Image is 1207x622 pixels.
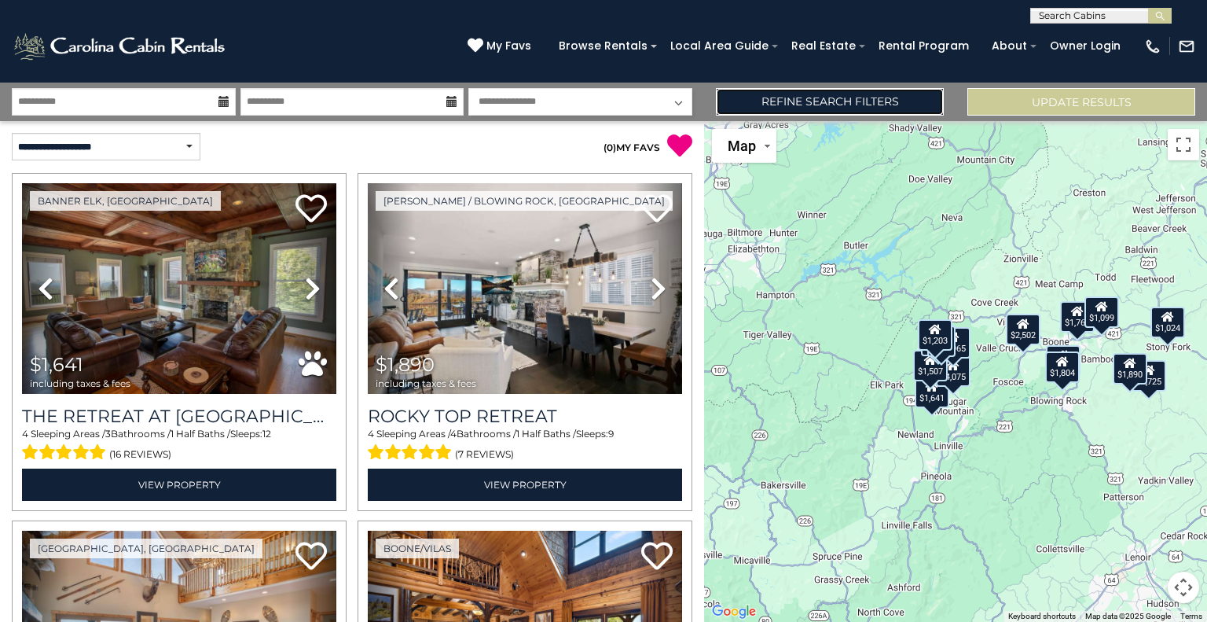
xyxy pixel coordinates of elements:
div: $1,890 [1113,352,1147,384]
span: $1,890 [376,353,435,376]
span: My Favs [486,38,531,54]
a: Open this area in Google Maps (opens a new window) [708,602,760,622]
img: White-1-2.png [12,31,229,62]
span: (7 reviews) [455,444,514,465]
img: mail-regular-white.png [1178,38,1195,55]
div: $1,024 [1150,306,1185,337]
a: Add to favorites [641,540,673,574]
a: Local Area Guide [662,34,776,58]
a: View Property [368,469,682,501]
a: View Property [22,469,336,501]
span: 9 [608,428,614,440]
span: 4 [22,428,28,440]
span: (16 reviews) [109,444,171,465]
div: $2,725 [1132,359,1166,391]
button: Change map style [712,129,776,163]
div: Sleeping Areas / Bathrooms / Sleeps: [22,427,336,465]
img: thumbnail_165422486.jpeg [368,183,682,394]
a: Banner Elk, [GEOGRAPHIC_DATA] [30,191,221,211]
span: including taxes & fees [376,378,476,388]
div: $546 [927,326,956,357]
div: $1,965 [936,326,970,358]
a: My Favs [468,38,535,55]
span: 1 Half Baths / [516,428,576,440]
span: 12 [262,428,271,440]
a: Real Estate [783,34,864,58]
div: Sleeping Areas / Bathrooms / Sleeps: [368,427,682,465]
a: Refine Search Filters [716,88,944,116]
span: ( ) [603,142,616,153]
div: $1,804 [1045,351,1080,383]
span: 3 [105,428,111,440]
a: Rocky Top Retreat [368,406,682,427]
a: About [984,34,1035,58]
a: (0)MY FAVS [603,142,660,153]
span: Map data ©2025 Google [1085,612,1171,620]
h3: The Retreat at Mountain Meadows [22,406,336,427]
div: $2,502 [1006,314,1040,345]
div: $1,641 [915,377,949,408]
div: $1,203 [918,318,952,350]
span: Map [728,138,756,154]
a: Owner Login [1042,34,1128,58]
img: phone-regular-white.png [1144,38,1161,55]
a: The Retreat at [GEOGRAPHIC_DATA][PERSON_NAME] [22,406,336,427]
div: $1,769 [1060,300,1095,332]
a: Add to favorites [295,540,327,574]
div: $1,282 [1046,344,1080,376]
img: thumbnail_163270081.jpeg [22,183,336,394]
a: [PERSON_NAME] / Blowing Rock, [GEOGRAPHIC_DATA] [376,191,673,211]
button: Update Results [967,88,1195,116]
button: Toggle fullscreen view [1168,129,1199,160]
button: Keyboard shortcuts [1008,611,1076,622]
div: $1,099 [1084,296,1119,328]
div: $4,075 [936,355,970,386]
a: [GEOGRAPHIC_DATA], [GEOGRAPHIC_DATA] [30,539,262,558]
a: Rental Program [871,34,977,58]
div: $1,507 [913,349,948,381]
a: Browse Rentals [551,34,655,58]
img: Google [708,602,760,622]
button: Map camera controls [1168,572,1199,603]
span: $1,641 [30,353,83,376]
span: 4 [368,428,374,440]
span: 1 Half Baths / [171,428,230,440]
a: Add to favorites [295,193,327,226]
span: including taxes & fees [30,378,130,388]
a: Terms (opens in new tab) [1180,612,1202,620]
span: 0 [607,142,613,153]
a: Boone/Vilas [376,539,459,558]
span: 4 [450,428,457,440]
